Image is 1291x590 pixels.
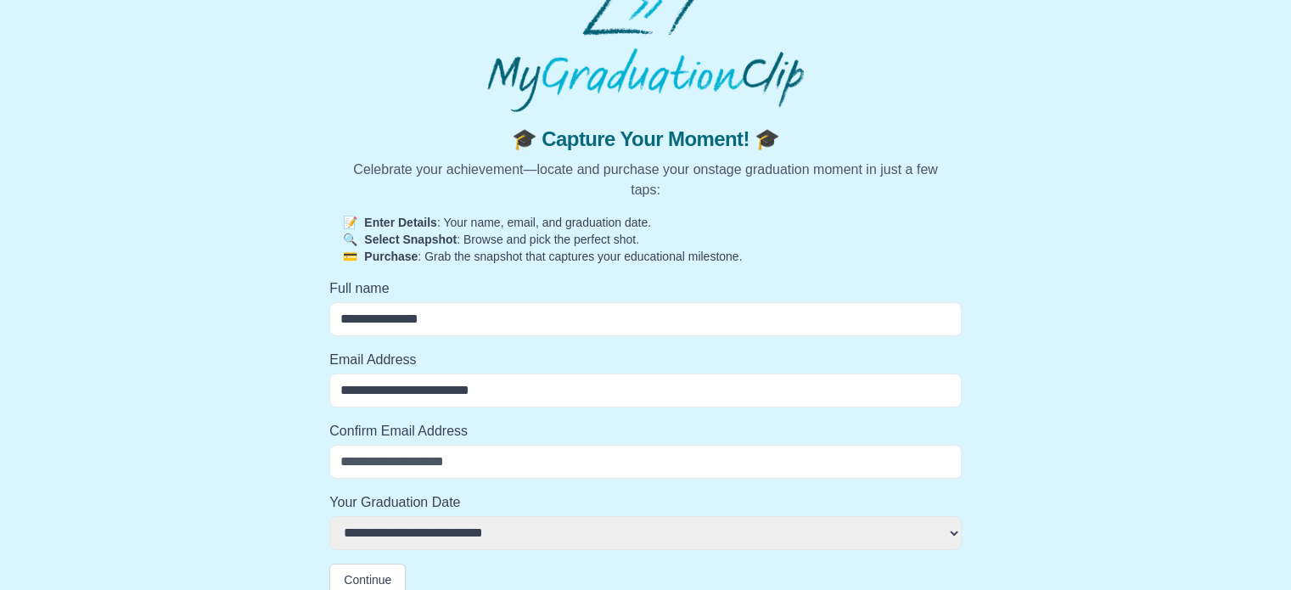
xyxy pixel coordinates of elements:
[343,250,357,263] span: 💳
[364,233,457,246] strong: Select Snapshot
[343,216,357,229] span: 📝
[329,492,962,513] label: Your Graduation Date
[329,278,962,299] label: Full name
[329,421,962,441] label: Confirm Email Address
[343,160,948,200] p: Celebrate your achievement—locate and purchase your onstage graduation moment in just a few taps:
[343,233,357,246] span: 🔍
[343,126,948,153] span: 🎓 Capture Your Moment! 🎓
[364,216,437,229] strong: Enter Details
[329,350,962,370] label: Email Address
[364,250,418,263] strong: Purchase
[343,248,948,265] p: : Grab the snapshot that captures your educational milestone.
[343,231,948,248] p: : Browse and pick the perfect shot.
[343,214,948,231] p: : Your name, email, and graduation date.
